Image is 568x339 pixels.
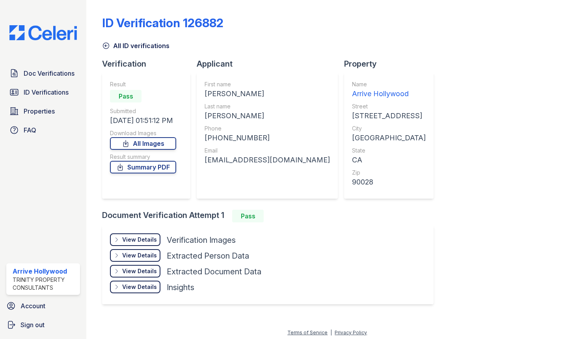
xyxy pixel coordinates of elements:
div: Arrive Hollywood [352,88,426,99]
a: Name Arrive Hollywood [352,80,426,99]
div: Applicant [197,58,344,69]
div: Property [344,58,440,69]
div: Verification [102,58,197,69]
div: View Details [122,283,157,291]
div: View Details [122,251,157,259]
a: Properties [6,103,80,119]
span: Doc Verifications [24,69,74,78]
a: Privacy Policy [335,330,367,335]
div: Extracted Person Data [167,250,249,261]
div: Result summary [110,153,176,161]
div: | [330,330,332,335]
div: [EMAIL_ADDRESS][DOMAIN_NAME] [205,155,330,166]
div: [PERSON_NAME] [205,110,330,121]
a: Terms of Service [287,330,328,335]
div: Trinity Property Consultants [13,276,77,292]
div: Submitted [110,107,176,115]
div: CA [352,155,426,166]
div: Insights [167,282,194,293]
div: Extracted Document Data [167,266,261,277]
div: Result [110,80,176,88]
div: [PERSON_NAME] [205,88,330,99]
a: Summary PDF [110,161,176,173]
span: Sign out [20,320,45,330]
div: [PHONE_NUMBER] [205,132,330,143]
img: CE_Logo_Blue-a8612792a0a2168367f1c8372b55b34899dd931a85d93a1a3d3e32e68fde9ad4.png [3,25,83,40]
div: First name [205,80,330,88]
a: All Images [110,137,176,150]
div: Pass [110,90,142,102]
a: Account [3,298,83,314]
a: ID Verifications [6,84,80,100]
div: Last name [205,102,330,110]
span: Properties [24,106,55,116]
iframe: chat widget [535,307,560,331]
div: [STREET_ADDRESS] [352,110,426,121]
div: Arrive Hollywood [13,266,77,276]
div: [GEOGRAPHIC_DATA] [352,132,426,143]
div: Document Verification Attempt 1 [102,210,440,222]
a: Doc Verifications [6,65,80,81]
div: Verification Images [167,235,236,246]
span: Account [20,301,45,311]
div: View Details [122,267,157,275]
div: Name [352,80,426,88]
div: Download Images [110,129,176,137]
span: ID Verifications [24,88,69,97]
div: Pass [232,210,264,222]
div: View Details [122,236,157,244]
div: City [352,125,426,132]
div: Email [205,147,330,155]
a: FAQ [6,122,80,138]
div: Zip [352,169,426,177]
div: State [352,147,426,155]
div: [DATE] 01:51:12 PM [110,115,176,126]
a: Sign out [3,317,83,333]
div: ID Verification 126882 [102,16,223,30]
div: 90028 [352,177,426,188]
div: Phone [205,125,330,132]
a: All ID verifications [102,41,169,50]
span: FAQ [24,125,36,135]
div: Street [352,102,426,110]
